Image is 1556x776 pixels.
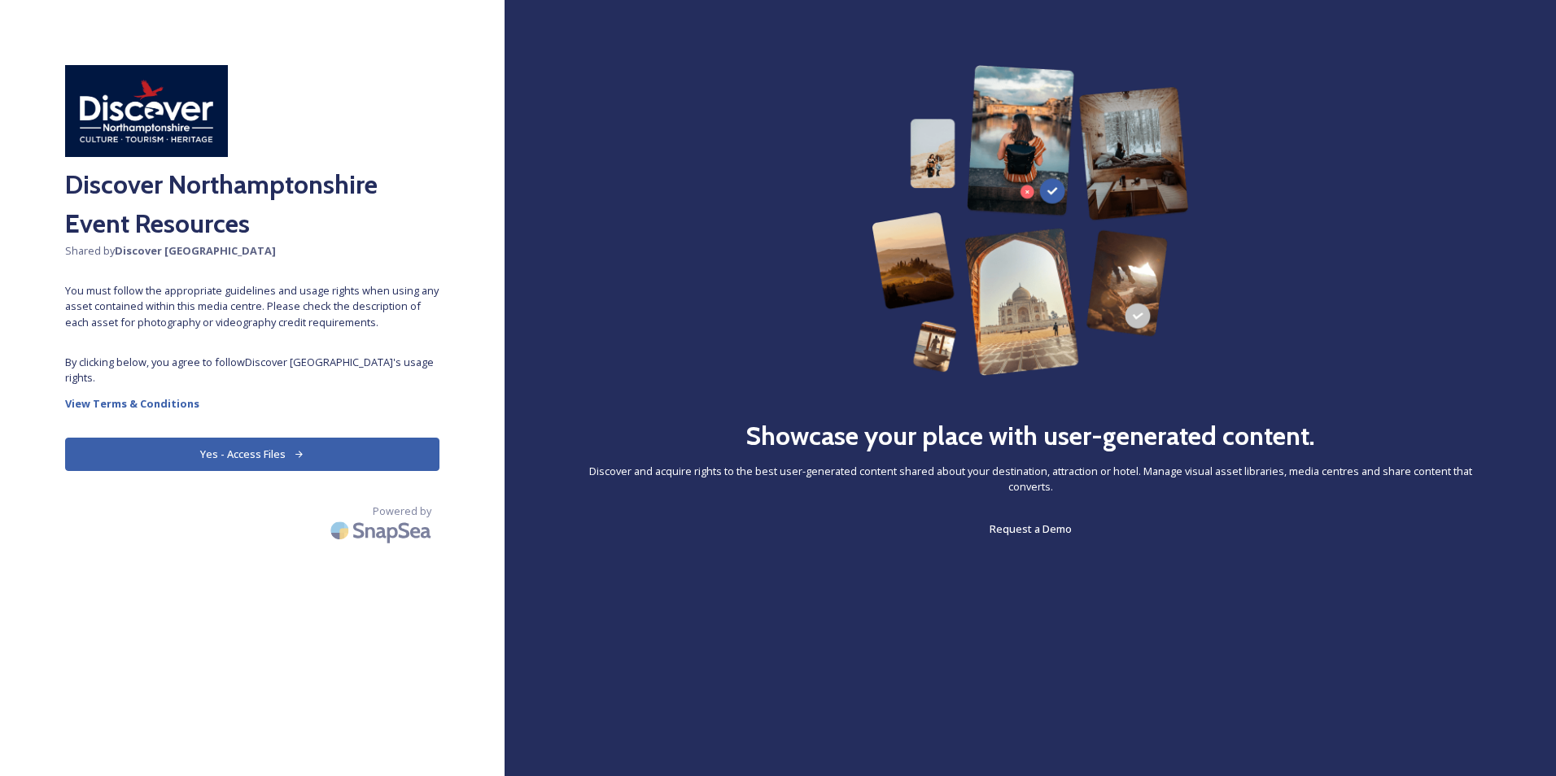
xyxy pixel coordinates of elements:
span: You must follow the appropriate guidelines and usage rights when using any asset contained within... [65,283,439,330]
span: Powered by [373,504,431,519]
img: 63b42ca75bacad526042e722_Group%20154-p-800.png [872,65,1188,376]
strong: Discover [GEOGRAPHIC_DATA] [115,243,276,258]
a: Request a Demo [990,519,1072,538]
span: Request a Demo [990,521,1072,536]
img: Discover%20Northamptonshire.jpg [65,65,228,157]
img: SnapSea Logo [326,512,439,550]
span: Discover and acquire rights to the best user-generated content shared about your destination, att... [570,464,1491,495]
span: By clicking below, you agree to follow Discover [GEOGRAPHIC_DATA] 's usage rights. [65,355,439,386]
h2: Showcase your place with user-generated content. [745,416,1315,456]
button: Yes - Access Files [65,438,439,471]
span: Shared by [65,243,439,259]
h2: Discover Northamptonshire Event Resources [65,165,439,243]
a: View Terms & Conditions [65,394,439,413]
strong: View Terms & Conditions [65,396,199,411]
